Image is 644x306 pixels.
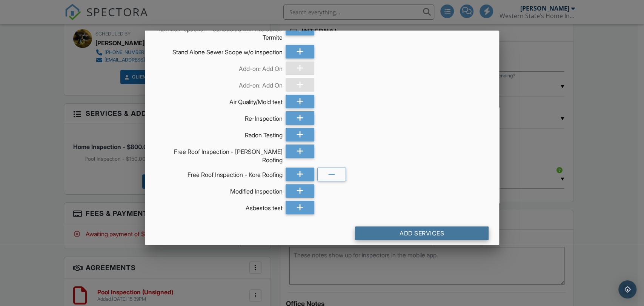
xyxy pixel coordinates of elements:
[155,168,283,179] div: Free Roof Inspection - Kore Roofing
[155,201,283,212] div: Asbestos test
[618,280,636,298] div: Open Intercom Messenger
[155,128,283,139] div: Radon Testing
[155,184,283,195] div: Modified Inspection
[155,45,283,56] div: Stand Alone Sewer Scope w/o inspection
[155,111,283,123] div: Re-Inspection
[155,78,283,89] div: Add-on: Add On
[155,145,283,165] div: Free Roof Inspection - [PERSON_NAME] Roofing
[155,95,283,106] div: Air Quality/Mold test
[355,226,489,240] div: Add Services
[155,22,283,42] div: Termite Inspection - Scheduled with Protection Termite
[155,62,283,73] div: Add-on: Add On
